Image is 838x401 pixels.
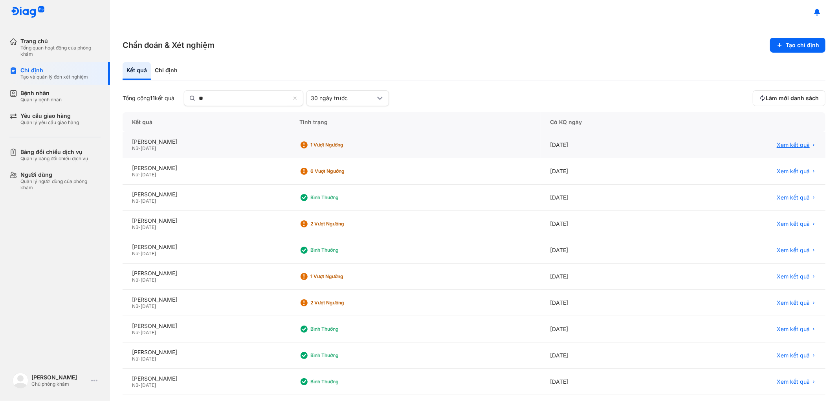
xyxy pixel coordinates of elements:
img: logo [13,373,28,388]
div: Có KQ ngày [541,112,673,132]
div: Quản lý người dùng của phòng khám [20,178,101,191]
div: Tổng cộng kết quả [123,95,174,102]
span: [DATE] [141,198,156,204]
div: [PERSON_NAME] [132,165,281,172]
span: Nữ [132,330,138,335]
div: [DATE] [541,237,673,264]
span: Làm mới danh sách [766,95,819,102]
div: [DATE] [541,290,673,316]
h3: Chẩn đoán & Xét nghiệm [123,40,215,51]
div: Trang chủ [20,38,101,45]
div: Chủ phòng khám [31,381,88,387]
div: 30 ngày trước [311,95,375,102]
div: [DATE] [541,342,673,369]
span: - [138,145,141,151]
span: Xem kết quả [777,168,810,175]
span: [DATE] [141,251,156,256]
span: - [138,224,141,230]
div: 2 Vượt ngưỡng [310,221,373,227]
span: Xem kết quả [777,194,810,201]
div: 6 Vượt ngưỡng [310,168,373,174]
span: Nữ [132,224,138,230]
span: Xem kết quả [777,378,810,385]
span: Xem kết quả [777,352,810,359]
span: Nữ [132,251,138,256]
div: Quản lý bảng đối chiếu dịch vụ [20,156,88,162]
div: [PERSON_NAME] [132,349,281,356]
div: [DATE] [541,132,673,158]
span: - [138,330,141,335]
span: Xem kết quả [777,220,810,227]
span: [DATE] [141,172,156,178]
div: Quản lý bệnh nhân [20,97,62,103]
div: [PERSON_NAME] [132,375,281,382]
span: Nữ [132,277,138,283]
span: Nữ [132,356,138,362]
span: Xem kết quả [777,299,810,306]
div: [PERSON_NAME] [132,322,281,330]
button: Làm mới danh sách [753,90,825,106]
div: [PERSON_NAME] [132,217,281,224]
span: [DATE] [141,145,156,151]
div: Bình thường [310,194,373,201]
span: Nữ [132,303,138,309]
span: Xem kết quả [777,141,810,148]
div: Tình trạng [290,112,541,132]
div: Tổng quan hoạt động của phòng khám [20,45,101,57]
div: Tạo và quản lý đơn xét nghiệm [20,74,88,80]
div: [DATE] [541,316,673,342]
div: Chỉ định [20,67,88,74]
div: Bình thường [310,326,373,332]
span: - [138,356,141,362]
span: [DATE] [141,224,156,230]
span: Nữ [132,172,138,178]
span: [DATE] [141,382,156,388]
span: Nữ [132,145,138,151]
div: [PERSON_NAME] [31,374,88,381]
div: Bình thường [310,247,373,253]
span: Xem kết quả [777,326,810,333]
div: [PERSON_NAME] [132,138,281,145]
div: Bình thường [310,352,373,359]
span: Nữ [132,198,138,204]
div: [PERSON_NAME] [132,270,281,277]
img: logo [11,6,45,18]
div: Yêu cầu giao hàng [20,112,79,119]
div: [DATE] [541,211,673,237]
span: - [138,303,141,309]
span: - [138,251,141,256]
div: Kết quả [123,112,290,132]
span: - [138,277,141,283]
span: Nữ [132,382,138,388]
div: [PERSON_NAME] [132,244,281,251]
span: [DATE] [141,356,156,362]
div: 1 Vượt ngưỡng [310,142,373,148]
div: 2 Vượt ngưỡng [310,300,373,306]
div: Bình thường [310,379,373,385]
button: Tạo chỉ định [770,38,825,53]
span: 11 [150,95,155,101]
span: - [138,198,141,204]
div: Người dùng [20,171,101,178]
div: Quản lý yêu cầu giao hàng [20,119,79,126]
span: [DATE] [141,303,156,309]
span: Xem kết quả [777,247,810,254]
div: 1 Vượt ngưỡng [310,273,373,280]
span: Xem kết quả [777,273,810,280]
div: [PERSON_NAME] [132,296,281,303]
div: Kết quả [123,62,151,80]
div: [DATE] [541,369,673,395]
span: - [138,382,141,388]
div: [DATE] [541,185,673,211]
div: [DATE] [541,264,673,290]
div: Bảng đối chiếu dịch vụ [20,148,88,156]
span: [DATE] [141,277,156,283]
div: [PERSON_NAME] [132,191,281,198]
div: Bệnh nhân [20,90,62,97]
div: Chỉ định [151,62,182,80]
span: - [138,172,141,178]
span: [DATE] [141,330,156,335]
div: [DATE] [541,158,673,185]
